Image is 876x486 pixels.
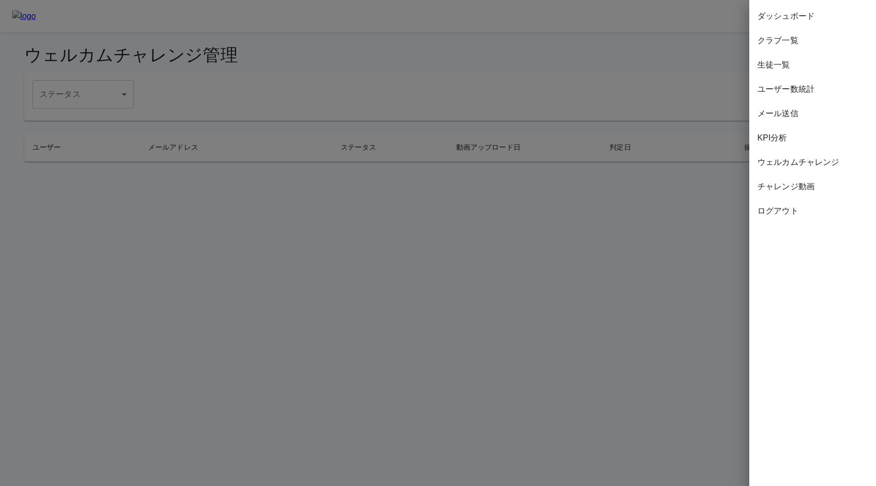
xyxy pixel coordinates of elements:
[757,181,868,193] span: チャレンジ動画
[749,77,876,101] div: ユーザー数統計
[749,53,876,77] div: 生徒一覧
[757,10,868,22] span: ダッシュボード
[757,83,868,95] span: ユーザー数統計
[749,4,876,28] div: ダッシュボード
[749,175,876,199] div: チャレンジ動画
[757,34,868,47] span: クラブ一覧
[757,205,868,217] span: ログアウト
[749,150,876,175] div: ウェルカムチャレンジ
[749,28,876,53] div: クラブ一覧
[749,126,876,150] div: KPI分析
[757,108,868,120] span: メール送信
[757,59,868,71] span: 生徒一覧
[757,132,868,144] span: KPI分析
[749,101,876,126] div: メール送信
[757,156,868,168] span: ウェルカムチャレンジ
[749,199,876,223] div: ログアウト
